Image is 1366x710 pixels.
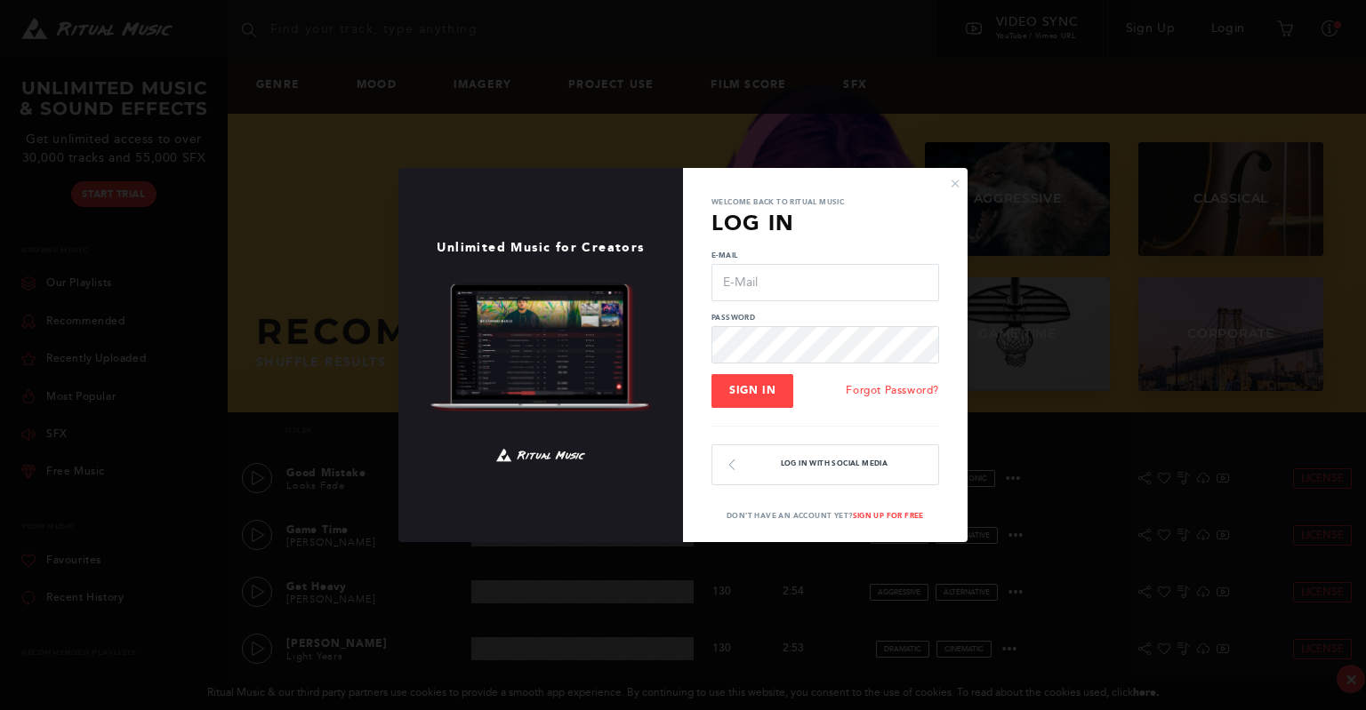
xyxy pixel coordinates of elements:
button: Sign In [711,374,793,408]
img: Ritual Music [496,441,585,469]
button: Log In with Social Media [711,444,939,485]
p: Welcome back to Ritual Music [711,196,939,207]
a: Forgot Password? [846,383,939,399]
button: × [950,175,960,191]
h1: Unlimited Music for Creators [398,241,683,255]
span: Sign In [729,384,775,396]
input: E-Mail [711,264,939,301]
h3: Log In [711,207,939,239]
p: Don't have an account yet? [683,510,968,521]
img: Ritual Music [430,283,652,412]
label: Password [711,312,939,323]
label: E-Mail [711,250,939,260]
a: Sign Up For Free [853,511,924,520]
